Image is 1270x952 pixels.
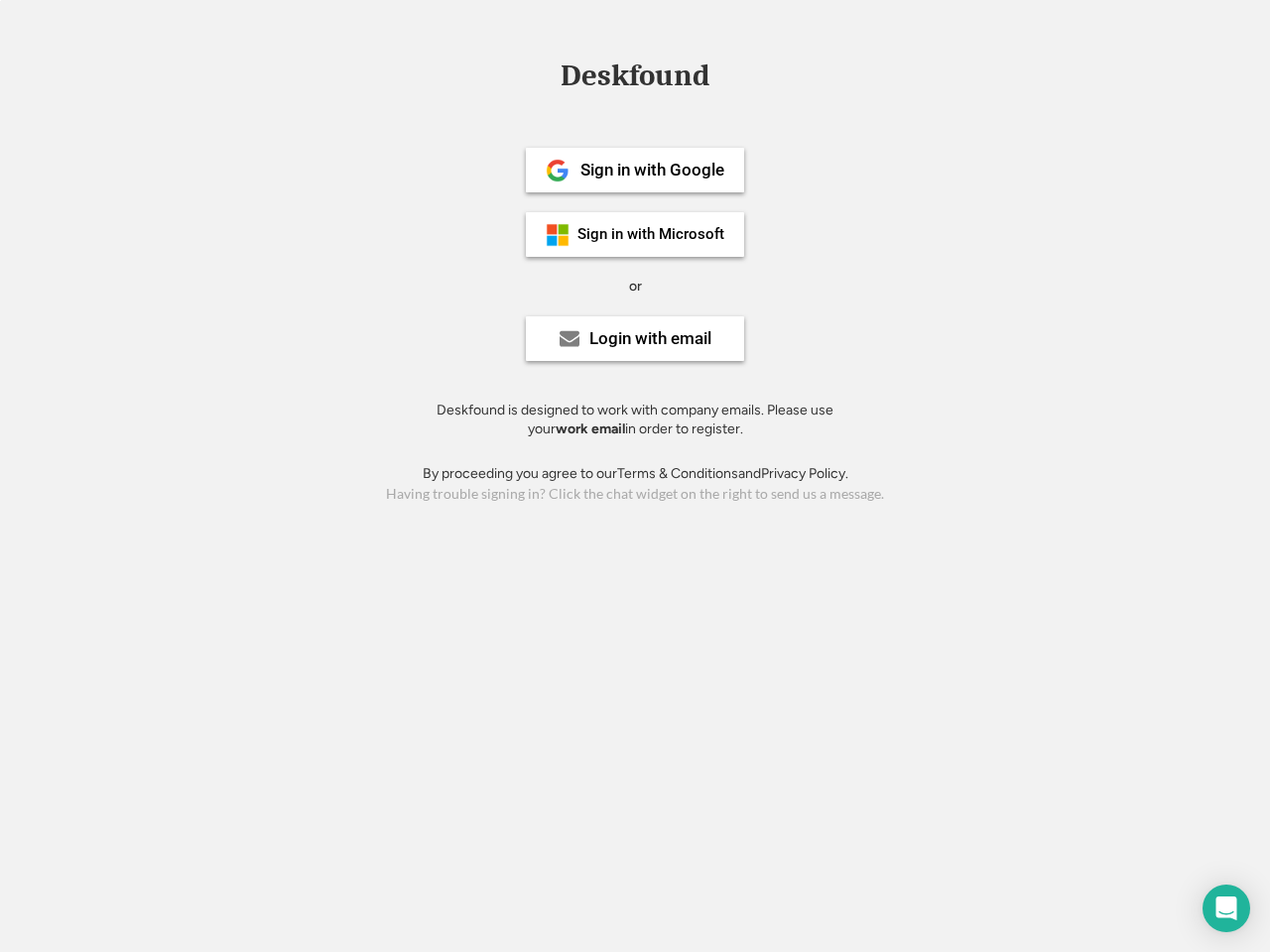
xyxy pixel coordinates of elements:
a: Privacy Policy. [761,465,848,482]
div: Open Intercom Messenger [1203,885,1250,932]
div: By proceeding you agree to our and [423,464,848,484]
div: Sign in with Google [580,162,724,178]
img: ms-symbollockup_mssymbol_19.png [546,223,570,247]
div: Sign in with Microsoft [577,227,724,242]
div: Deskfound [551,60,719,91]
div: or [629,277,642,297]
strong: work email [556,420,625,437]
div: Deskfound is designed to work with company emails. Please use your in order to register. [412,401,858,439]
img: 1024px-Google__G__Logo.svg.png [546,159,570,182]
div: Login with email [589,330,711,347]
a: Terms & Conditions [617,465,738,482]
